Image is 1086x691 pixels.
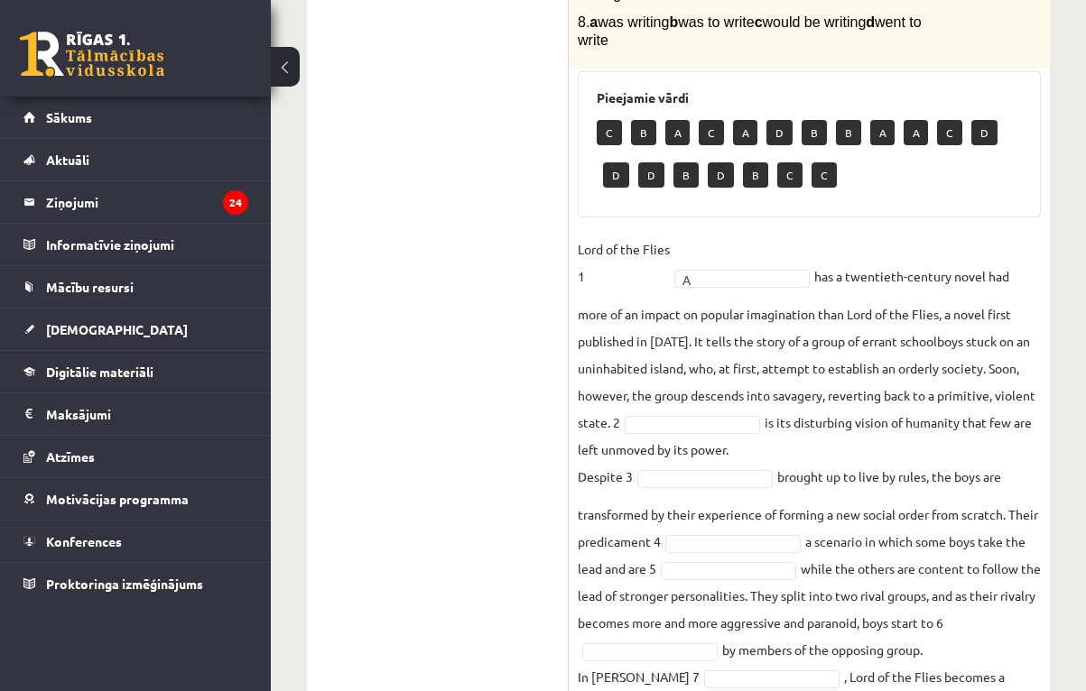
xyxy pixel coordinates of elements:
a: Digitālie materiāli [23,351,248,392]
p: A [870,120,895,145]
p: B [836,120,861,145]
span: Aktuāli [46,152,89,168]
a: Mācību resursi [23,266,248,308]
h3: Pieejamie vārdi [597,90,1022,106]
span: Sākums [46,109,92,125]
legend: Informatīvie ziņojumi [46,224,248,265]
p: B [743,162,768,188]
p: A [665,120,690,145]
a: Proktoringa izmēģinājums [23,563,248,604]
p: D [708,162,734,188]
a: Aktuāli [23,139,248,180]
p: B [631,120,656,145]
p: B [802,120,827,145]
a: Atzīmes [23,436,248,477]
b: d [866,14,875,30]
span: Motivācijas programma [46,491,189,507]
a: Ziņojumi24 [23,181,248,223]
span: [DEMOGRAPHIC_DATA] [46,321,188,337]
a: [DEMOGRAPHIC_DATA] [23,309,248,350]
span: 8. was writing was to write would be writing went to write [578,14,922,49]
a: Informatīvie ziņojumi [23,224,248,265]
b: b [669,14,678,30]
i: 24 [223,190,248,215]
p: D [603,162,629,188]
legend: Maksājumi [46,393,248,435]
a: A [674,270,810,288]
a: Maksājumi [23,393,248,435]
a: Rīgas 1. Tālmācības vidusskola [20,32,164,77]
p: Despite 3 [578,463,633,490]
a: Motivācijas programma [23,478,248,520]
p: A [733,120,757,145]
p: C [812,162,837,188]
legend: Ziņojumi [46,181,248,223]
span: Mācību resursi [46,279,134,295]
b: c [755,14,763,30]
span: Digitālie materiāli [46,364,153,380]
p: C [937,120,962,145]
a: Sākums [23,97,248,138]
b: a [589,14,598,30]
p: C [597,120,622,145]
p: Lord of the Flies 1 [578,235,670,290]
p: C [777,162,803,188]
p: C [699,120,724,145]
p: In [PERSON_NAME] 7 [578,663,700,690]
p: D [766,120,793,145]
span: Atzīmes [46,448,95,465]
p: A [904,120,928,145]
a: Konferences [23,521,248,562]
span: Proktoringa izmēģinājums [46,576,203,592]
span: A [682,271,785,289]
p: B [673,162,699,188]
span: Konferences [46,533,122,549]
p: D [971,120,998,145]
p: D [638,162,664,188]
